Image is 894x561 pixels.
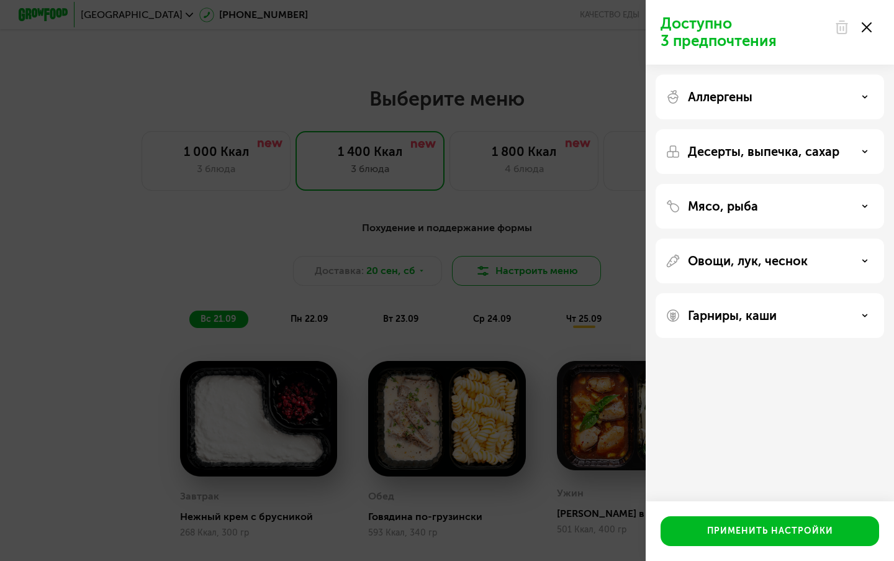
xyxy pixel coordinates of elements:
[707,525,833,537] div: Применить настройки
[661,15,827,50] p: Доступно 3 предпочтения
[688,308,777,323] p: Гарниры, каши
[688,89,752,104] p: Аллергены
[688,144,839,159] p: Десерты, выпечка, сахар
[688,199,758,214] p: Мясо, рыба
[688,253,808,268] p: Овощи, лук, чеснок
[661,516,879,546] button: Применить настройки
